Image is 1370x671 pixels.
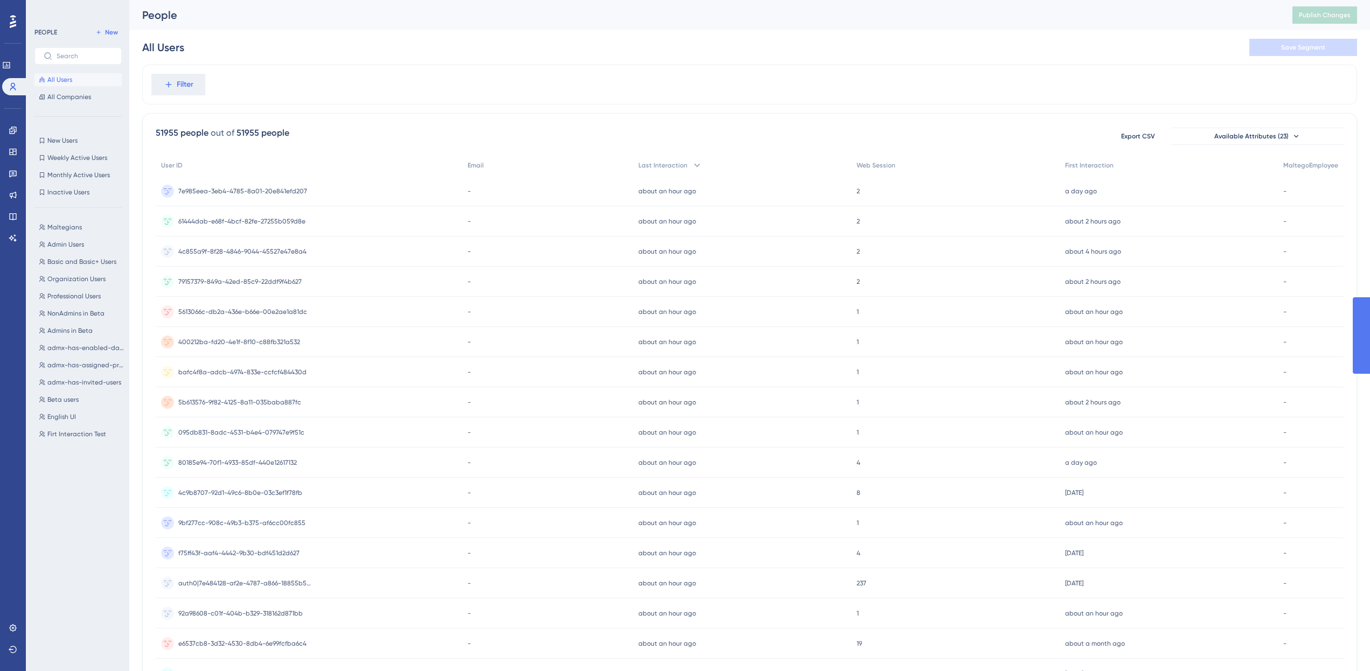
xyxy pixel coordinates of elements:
[1283,217,1286,226] span: -
[57,52,113,60] input: Search
[638,278,696,285] time: about an hour ago
[34,324,128,337] button: Admins in Beta
[142,8,1265,23] div: People
[468,247,471,256] span: -
[857,187,860,195] span: 2
[857,488,860,497] span: 8
[178,338,300,346] span: 400212ba-fd20-4e1f-8f10-c88fb321a532
[857,368,859,376] span: 1
[1283,368,1286,376] span: -
[47,326,93,335] span: Admins in Beta
[47,153,107,162] span: Weekly Active Users
[1283,579,1286,588] span: -
[1065,187,1097,195] time: a day ago
[857,579,866,588] span: 237
[468,488,471,497] span: -
[1065,161,1114,170] span: First Interaction
[1299,11,1351,19] span: Publish Changes
[638,338,696,346] time: about an hour ago
[178,428,304,437] span: 095db831-8adc-4531-b4e4-079747e9f51c
[47,292,101,300] span: Professional Users
[638,218,696,225] time: about an hour ago
[1281,43,1325,52] span: Save Segment
[105,28,118,37] span: New
[34,341,128,354] button: admx-has-enabled-data-source
[1283,338,1286,346] span: -
[638,399,696,406] time: about an hour ago
[857,398,859,407] span: 1
[1283,398,1286,407] span: -
[638,429,696,436] time: about an hour ago
[638,368,696,376] time: about an hour ago
[1171,128,1344,145] button: Available Attributes (23)
[1283,519,1286,527] span: -
[178,217,305,226] span: 61444dab-e68f-4bcf-82fe-27255b059d8e
[47,240,84,249] span: Admin Users
[1283,458,1286,467] span: -
[34,151,122,164] button: Weekly Active Users
[34,28,57,37] div: PEOPLE
[47,93,91,101] span: All Companies
[857,458,860,467] span: 4
[638,459,696,466] time: about an hour ago
[857,639,862,648] span: 19
[638,489,696,497] time: about an hour ago
[1065,640,1125,647] time: about a month ago
[47,275,106,283] span: Organization Users
[47,188,89,197] span: Inactive Users
[34,238,128,251] button: Admin Users
[1214,132,1289,141] span: Available Attributes (23)
[857,428,859,437] span: 1
[178,549,300,557] span: f75ff43f-aaf4-4442-9b30-bdf451d2d627
[178,247,307,256] span: 4c855a9f-8f28-4846-9044-45527e47e8a4
[468,307,471,316] span: -
[1111,128,1165,145] button: Export CSV
[178,398,301,407] span: 5b613576-9f82-4125-8a11-035baba887fc
[468,549,471,557] span: -
[1065,338,1123,346] time: about an hour ago
[178,368,307,376] span: bafc4f8a-adcb-4974-833e-ccfcf484430d
[34,221,128,234] button: Maltegians
[178,458,297,467] span: 80185e94-70f1-4933-85df-440e12617132
[1065,489,1083,497] time: [DATE]
[178,488,302,497] span: 4c9b8707-92d1-49c6-8b0e-03c3ef1f78fb
[1065,429,1123,436] time: about an hour ago
[34,376,128,389] button: admx-has-invited-users
[1065,218,1121,225] time: about 2 hours ago
[1065,368,1123,376] time: about an hour ago
[468,639,471,648] span: -
[468,338,471,346] span: -
[178,277,302,286] span: 79157379-849a-42ed-85c9-22ddf9f4b627
[178,307,307,316] span: 5613066c-db2a-436e-b66e-00e2ae1a81dc
[468,161,484,170] span: Email
[92,26,122,39] button: New
[34,290,128,303] button: Professional Users
[47,75,72,84] span: All Users
[638,308,696,316] time: about an hour ago
[857,277,860,286] span: 2
[857,161,895,170] span: Web Session
[237,127,289,139] div: 51955 people
[857,217,860,226] span: 2
[468,277,471,286] span: -
[1283,639,1286,648] span: -
[468,519,471,527] span: -
[47,344,124,352] span: admx-has-enabled-data-source
[468,609,471,618] span: -
[177,78,193,91] span: Filter
[468,458,471,467] span: -
[638,640,696,647] time: about an hour ago
[1065,308,1123,316] time: about an hour ago
[34,255,128,268] button: Basic and Basic+ Users
[468,579,471,588] span: -
[1065,248,1121,255] time: about 4 hours ago
[1283,187,1286,195] span: -
[178,519,305,527] span: 9bf277cc-908c-49b3-b375-af6cc00fc855
[1283,609,1286,618] span: -
[161,161,183,170] span: User ID
[857,307,859,316] span: 1
[47,223,82,232] span: Maltegians
[1249,39,1357,56] button: Save Segment
[47,413,76,421] span: English UI
[1065,519,1123,527] time: about an hour ago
